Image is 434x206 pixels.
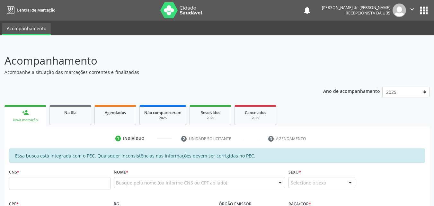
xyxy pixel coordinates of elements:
div: Essa busca está integrada com o PEC. Quaisquer inconsistências nas informações devem ser corrigid... [9,148,425,163]
i:  [409,6,416,13]
label: CNS [9,167,19,177]
div: person_add [22,109,29,116]
span: Central de Marcação [17,7,55,13]
p: Acompanhe a situação das marcações correntes e finalizadas [4,69,302,76]
button: apps [418,5,430,16]
span: Não compareceram [144,110,182,115]
div: Nova marcação [9,118,42,122]
label: Nome [114,167,128,177]
span: Cancelados [245,110,266,115]
img: img [393,4,406,17]
a: Central de Marcação [4,5,55,15]
button: notifications [303,6,312,15]
div: 1 [115,136,121,141]
p: Acompanhamento [4,53,302,69]
div: 2025 [194,116,226,121]
div: 2025 [239,116,271,121]
span: Na fila [64,110,76,115]
button:  [406,4,418,17]
div: 2025 [144,116,182,121]
span: Agendados [105,110,126,115]
p: Ano de acompanhamento [323,87,380,95]
div: [PERSON_NAME] de [PERSON_NAME] [322,5,390,10]
span: Selecione o sexo [291,179,326,186]
span: Recepcionista da UBS [346,10,390,16]
a: Acompanhamento [2,23,51,35]
span: Resolvidos [200,110,220,115]
span: Busque pelo nome (ou informe CNS ou CPF ao lado) [116,179,227,186]
div: Indivíduo [123,136,145,141]
label: Sexo [288,167,301,177]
